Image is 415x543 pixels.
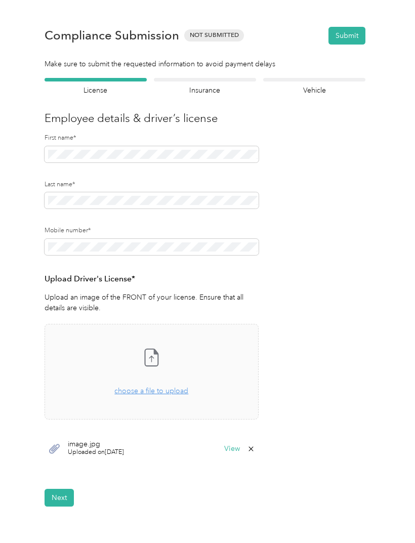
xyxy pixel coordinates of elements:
h4: Vehicle [263,85,365,96]
span: Uploaded on [DATE] [68,448,124,457]
span: choose a file to upload [114,387,188,395]
h1: Compliance Submission [45,28,179,43]
button: View [224,445,240,452]
h3: Upload Driver's License* [45,273,259,285]
label: Mobile number* [45,226,259,235]
button: Submit [328,27,365,45]
p: Upload an image of the FRONT of your license. Ensure that all details are visible. [45,292,259,313]
span: image.jpg [68,441,124,448]
label: First name* [45,134,259,143]
label: Last name* [45,180,259,189]
span: choose a file to upload [45,324,258,419]
iframe: Everlance-gr Chat Button Frame [358,486,415,543]
button: Next [45,489,74,507]
span: Not Submitted [184,29,244,41]
h4: Insurance [154,85,256,96]
h4: License [45,85,147,96]
div: Make sure to submit the requested information to avoid payment delays [45,59,365,69]
h3: Employee details & driver’s license [45,110,365,127]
